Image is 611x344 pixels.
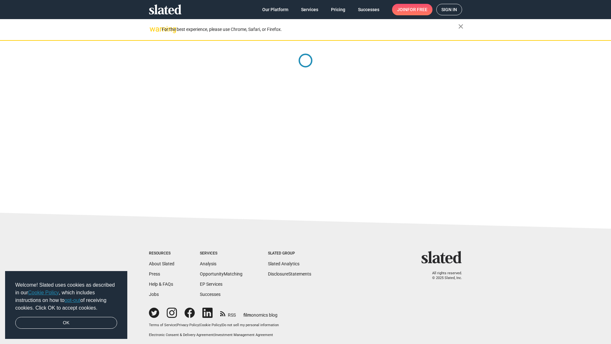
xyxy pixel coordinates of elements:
[353,4,384,15] a: Successes
[441,4,457,15] span: Sign in
[214,333,215,337] span: |
[162,25,458,34] div: For the best experience, please use Chrome, Safari, or Firefox.
[149,292,159,297] a: Jobs
[296,4,323,15] a: Services
[397,4,427,15] span: Join
[28,290,59,295] a: Cookie Policy
[331,4,345,15] span: Pricing
[149,271,160,276] a: Press
[215,333,273,337] a: Investment Management Agreement
[200,292,221,297] a: Successes
[200,323,221,327] a: Cookie Policy
[149,323,176,327] a: Terms of Service
[221,323,222,327] span: |
[149,261,174,266] a: About Slated
[407,4,427,15] span: for free
[457,23,465,30] mat-icon: close
[176,323,177,327] span: |
[268,251,311,256] div: Slated Group
[243,307,277,318] a: filmonomics blog
[257,4,293,15] a: Our Platform
[268,271,311,276] a: DisclosureStatements
[199,323,200,327] span: |
[326,4,350,15] a: Pricing
[222,323,279,328] button: Do not sell my personal information
[425,271,462,280] p: All rights reserved. © 2025 Slated, Inc.
[220,308,236,318] a: RSS
[200,251,242,256] div: Services
[149,282,173,287] a: Help & FAQs
[15,281,117,312] span: Welcome! Slated uses cookies as described in our , which includes instructions on how to of recei...
[15,317,117,329] a: dismiss cookie message
[65,297,81,303] a: opt-out
[149,251,174,256] div: Resources
[150,25,157,33] mat-icon: warning
[200,282,222,287] a: EP Services
[358,4,379,15] span: Successes
[5,271,127,339] div: cookieconsent
[262,4,288,15] span: Our Platform
[301,4,318,15] span: Services
[392,4,432,15] a: Joinfor free
[177,323,199,327] a: Privacy Policy
[243,312,251,318] span: film
[200,261,216,266] a: Analysis
[436,4,462,15] a: Sign in
[268,261,299,266] a: Slated Analytics
[149,333,214,337] a: Electronic Consent & Delivery Agreement
[200,271,242,276] a: OpportunityMatching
